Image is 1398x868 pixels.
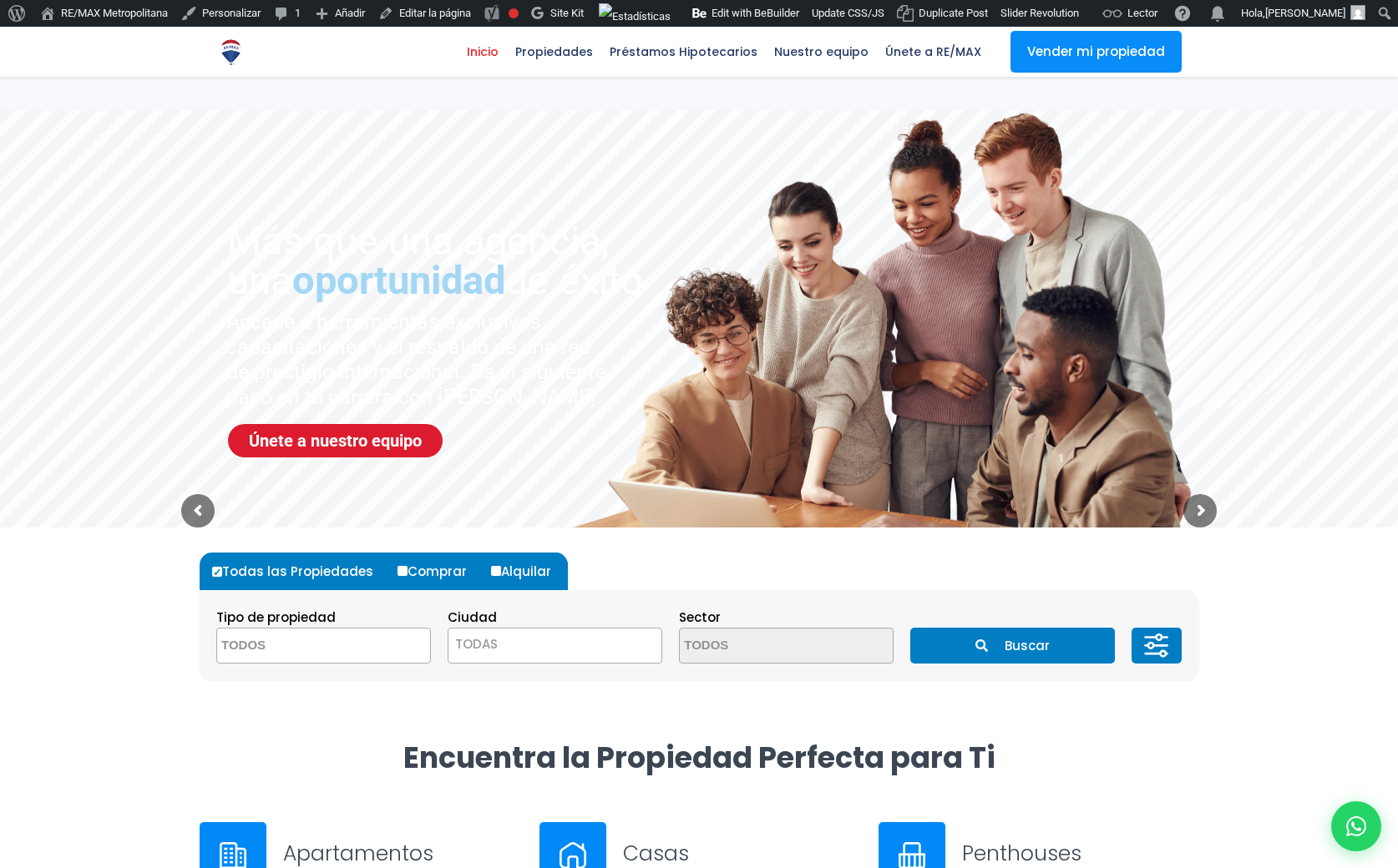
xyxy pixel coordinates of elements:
span: Slider Revolution [1000,7,1079,19]
h3: Penthouses [962,839,1198,868]
span: Sector [679,608,721,626]
button: Buscar [910,628,1114,664]
h3: Casas [623,839,859,868]
span: TODAS [448,628,662,664]
img: Visitas de 48 horas. Haz clic para ver más estadísticas del sitio. [599,3,671,30]
h3: Apartamentos [283,839,519,868]
sr7-txt: Accede a herramientas exclusivas, capacitaciones y el respaldo de una red de prestigio internacio... [226,310,610,410]
a: Únete a nuestro equipo [228,424,443,457]
label: Comprar [393,553,484,590]
textarea: Search [680,628,842,664]
span: Únete a RE/MAX [877,39,990,64]
span: Préstamos Hipotecarios [601,39,766,64]
span: TODAS [448,633,661,656]
input: Alquilar [491,566,501,576]
a: Vender mi propiedad [1011,31,1182,73]
span: Propiedades [507,39,601,64]
div: Frase clave objetivo no establecida [509,8,519,18]
span: [PERSON_NAME] [1265,7,1345,19]
a: RE/MAX Metropolitana [216,27,246,77]
sr7-txt: Más que una agencia, una de éxito [227,221,673,300]
span: Nuestro equipo [766,39,877,64]
a: Propiedades [507,27,601,77]
img: Logo de REMAX [216,38,246,67]
label: Todas las Propiedades [208,553,390,590]
input: Todas las Propiedades [212,567,222,577]
span: oportunidad [292,257,505,303]
span: Tipo de propiedad [216,608,336,626]
span: Site Kit [550,7,584,19]
strong: Encuentra la Propiedad Perfecta para Ti [403,737,995,778]
span: Inicio [458,39,507,64]
span: Ciudad [448,608,497,626]
label: Alquilar [487,553,568,590]
span: TODAS [455,635,498,653]
a: Nuestro equipo [766,27,877,77]
input: Comprar [398,566,408,576]
textarea: Search [217,628,379,664]
a: Únete a RE/MAX [877,27,990,77]
a: Préstamos Hipotecarios [601,27,766,77]
a: Inicio [458,27,507,77]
